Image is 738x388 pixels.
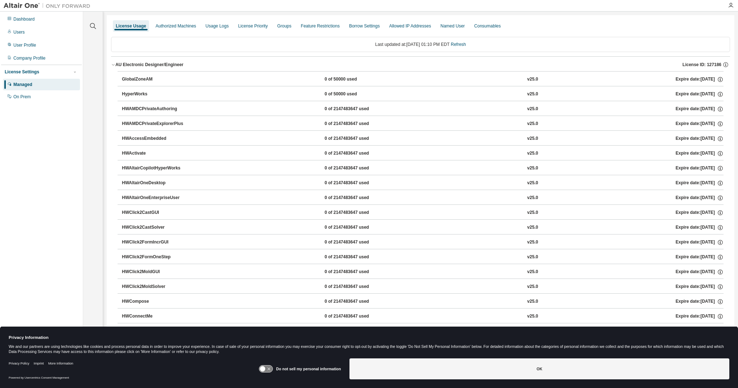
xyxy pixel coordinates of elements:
[122,190,724,206] button: HWAltairOneEnterpriseUser0 of 2147483647 usedv25.0Expire date:[DATE]
[122,86,724,102] button: HyperWorks0 of 50000 usedv25.0Expire date:[DATE]
[527,135,538,142] div: v25.0
[325,239,390,246] div: 0 of 2147483647 used
[13,29,25,35] div: Users
[122,131,724,147] button: HWAccessEmbedded0 of 2147483647 usedv25.0Expire date:[DATE]
[527,76,538,83] div: v25.0
[111,57,730,73] button: AU Electronic Designer/EngineerLicense ID: 127186
[389,23,431,29] div: Allowed IP Addresses
[676,239,724,246] div: Expire date: [DATE]
[122,234,724,250] button: HWClick2FormIncrGUI0 of 2147483647 usedv25.0Expire date:[DATE]
[676,121,724,127] div: Expire date: [DATE]
[440,23,465,29] div: Named User
[122,72,724,87] button: GlobalZoneAM0 of 50000 usedv25.0Expire date:[DATE]
[527,195,538,201] div: v25.0
[676,210,724,216] div: Expire date: [DATE]
[325,106,390,112] div: 0 of 2147483647 used
[325,254,390,260] div: 0 of 2147483647 used
[527,224,538,231] div: v25.0
[122,135,187,142] div: HWAccessEmbedded
[325,91,390,98] div: 0 of 50000 used
[325,135,390,142] div: 0 of 2147483647 used
[277,23,291,29] div: Groups
[683,62,721,68] span: License ID: 127186
[122,210,187,216] div: HWClick2CastGUI
[676,180,724,186] div: Expire date: [DATE]
[349,23,380,29] div: Borrow Settings
[122,195,187,201] div: HWAltairOneEnterpriseUser
[122,180,187,186] div: HWAltairOneDesktop
[122,224,187,231] div: HWClick2CastSolver
[325,224,390,231] div: 0 of 2147483647 used
[527,254,538,260] div: v25.0
[325,313,390,320] div: 0 of 2147483647 used
[4,2,94,9] img: Altair One
[676,106,724,112] div: Expire date: [DATE]
[122,101,724,117] button: HWAMDCPrivateAuthoring0 of 2147483647 usedv25.0Expire date:[DATE]
[122,91,187,98] div: HyperWorks
[676,284,724,290] div: Expire date: [DATE]
[325,298,390,305] div: 0 of 2147483647 used
[325,180,390,186] div: 0 of 2147483647 used
[205,23,229,29] div: Usage Logs
[527,313,538,320] div: v25.0
[676,150,724,157] div: Expire date: [DATE]
[238,23,268,29] div: License Priority
[676,135,724,142] div: Expire date: [DATE]
[325,210,390,216] div: 0 of 2147483647 used
[325,150,390,157] div: 0 of 2147483647 used
[527,150,538,157] div: v25.0
[122,160,724,176] button: HWAltairCopilotHyperWorks0 of 2147483647 usedv25.0Expire date:[DATE]
[676,313,724,320] div: Expire date: [DATE]
[122,279,724,295] button: HWClick2MoldSolver0 of 2147483647 usedv25.0Expire date:[DATE]
[527,106,538,112] div: v25.0
[122,76,187,83] div: GlobalZoneAM
[111,37,730,52] div: Last updated at: [DATE] 01:10 PM EDT
[527,298,538,305] div: v25.0
[325,284,390,290] div: 0 of 2147483647 used
[122,249,724,265] button: HWClick2FormOneStep0 of 2147483647 usedv25.0Expire date:[DATE]
[325,121,390,127] div: 0 of 2147483647 used
[122,165,187,172] div: HWAltairCopilotHyperWorks
[116,23,146,29] div: License Usage
[676,165,724,172] div: Expire date: [DATE]
[122,298,187,305] div: HWCompose
[676,91,724,98] div: Expire date: [DATE]
[122,284,187,290] div: HWClick2MoldSolver
[13,42,36,48] div: User Profile
[325,76,390,83] div: 0 of 50000 used
[676,298,724,305] div: Expire date: [DATE]
[325,195,390,201] div: 0 of 2147483647 used
[13,94,31,100] div: On Prem
[676,76,724,83] div: Expire date: [DATE]
[13,55,46,61] div: Company Profile
[527,165,538,172] div: v25.0
[301,23,340,29] div: Feature Restrictions
[676,224,724,231] div: Expire date: [DATE]
[122,116,724,132] button: HWAMDCPrivateExplorerPlus0 of 2147483647 usedv25.0Expire date:[DATE]
[527,239,538,246] div: v25.0
[122,150,187,157] div: HWActivate
[156,23,196,29] div: Authorized Machines
[122,205,724,221] button: HWClick2CastGUI0 of 2147483647 usedv25.0Expire date:[DATE]
[13,82,32,87] div: Managed
[474,23,501,29] div: Consumables
[122,269,187,275] div: HWClick2MoldGUI
[122,175,724,191] button: HWAltairOneDesktop0 of 2147483647 usedv25.0Expire date:[DATE]
[122,239,187,246] div: HWClick2FormIncrGUI
[115,62,183,68] div: AU Electronic Designer/Engineer
[122,254,187,260] div: HWClick2FormOneStep
[122,313,187,320] div: HWConnectMe
[527,180,538,186] div: v25.0
[676,269,724,275] div: Expire date: [DATE]
[122,309,724,324] button: HWConnectMe0 of 2147483647 usedv25.0Expire date:[DATE]
[676,195,724,201] div: Expire date: [DATE]
[13,16,35,22] div: Dashboard
[122,264,724,280] button: HWClick2MoldGUI0 of 2147483647 usedv25.0Expire date:[DATE]
[676,254,724,260] div: Expire date: [DATE]
[122,220,724,236] button: HWClick2CastSolver0 of 2147483647 usedv25.0Expire date:[DATE]
[527,91,538,98] div: v25.0
[122,121,187,127] div: HWAMDCPrivateExplorerPlus
[122,294,724,310] button: HWCompose0 of 2147483647 usedv25.0Expire date:[DATE]
[5,69,39,75] div: License Settings
[325,165,390,172] div: 0 of 2147483647 used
